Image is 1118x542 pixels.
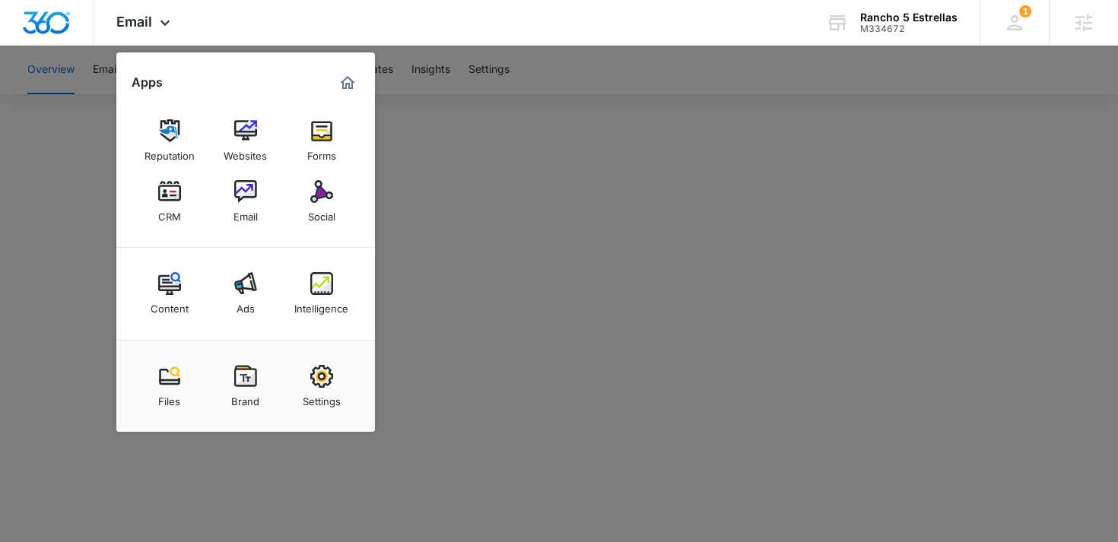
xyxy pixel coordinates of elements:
[335,71,360,95] a: Marketing 360® Dashboard
[237,295,255,315] div: Ads
[1019,5,1031,17] span: 1
[293,357,351,415] a: Settings
[293,265,351,322] a: Intelligence
[158,203,181,223] div: CRM
[217,173,275,230] a: Email
[141,265,199,322] a: Content
[860,24,958,34] div: account id
[217,112,275,170] a: Websites
[158,388,180,407] div: Files
[293,173,351,230] a: Social
[303,388,341,407] div: Settings
[1019,5,1031,17] div: notifications count
[293,112,351,170] a: Forms
[151,295,189,315] div: Content
[141,112,199,170] a: Reputation
[217,357,275,415] a: Brand
[132,75,163,90] h2: Apps
[217,265,275,322] a: Ads
[116,14,152,30] span: Email
[307,142,336,162] div: Forms
[231,388,259,407] div: Brand
[860,11,958,24] div: account name
[224,142,267,162] div: Websites
[145,142,195,162] div: Reputation
[233,203,258,223] div: Email
[308,203,335,223] div: Social
[294,295,348,315] div: Intelligence
[141,357,199,415] a: Files
[141,173,199,230] a: CRM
